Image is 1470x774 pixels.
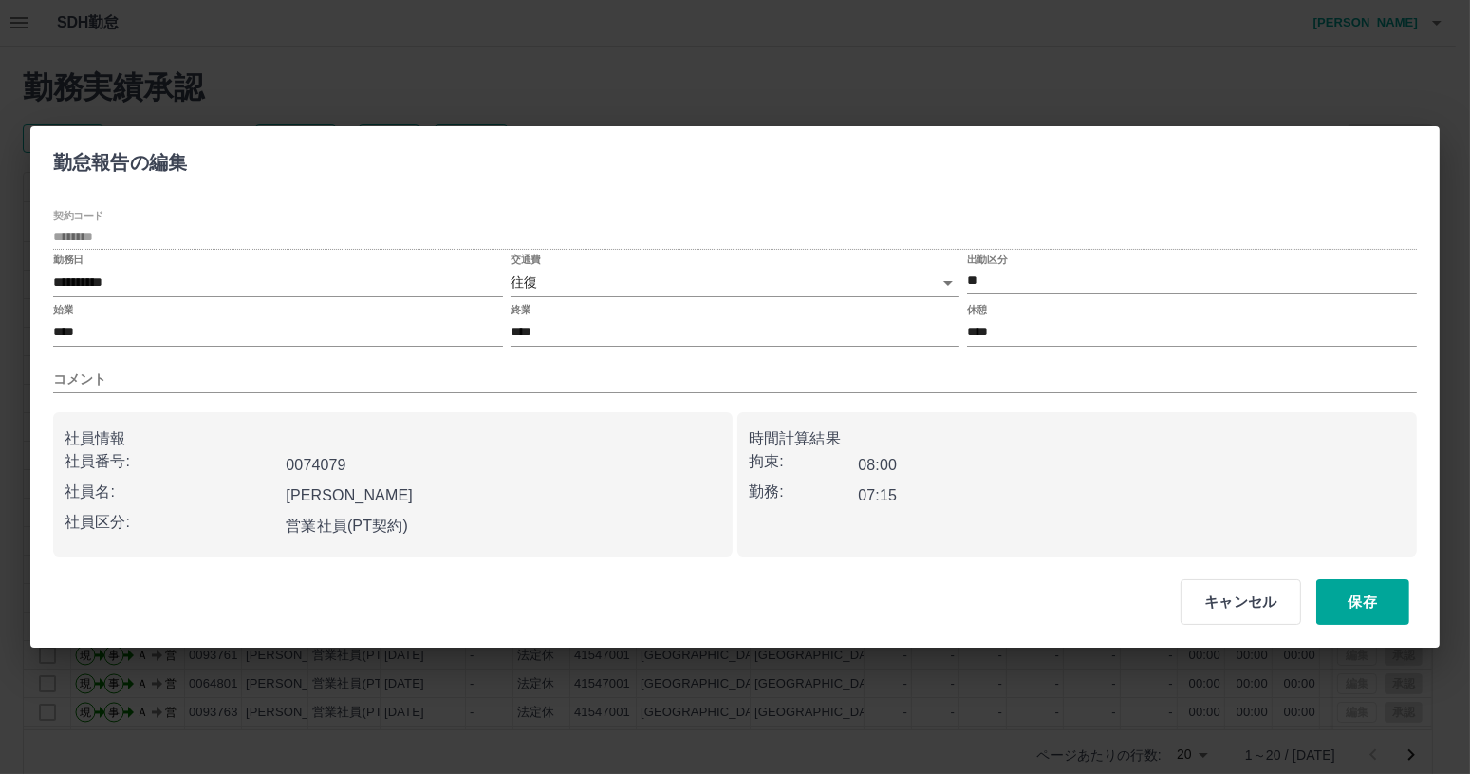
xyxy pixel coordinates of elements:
div: 往復 [511,269,960,296]
h2: 勤怠報告の編集 [30,126,210,191]
b: 0074079 [286,457,345,473]
button: 保存 [1316,579,1409,625]
label: 出勤区分 [967,253,1007,267]
p: 勤務: [749,481,858,503]
p: 社員名: [65,481,278,503]
b: 07:15 [858,487,897,503]
button: キャンセル [1181,579,1301,625]
b: 08:00 [858,457,897,473]
label: 休憩 [967,302,987,316]
b: 営業社員(PT契約) [286,518,408,534]
p: 社員区分: [65,511,278,534]
label: 交通費 [511,253,541,267]
p: 時間計算結果 [749,427,1405,450]
p: 社員情報 [65,427,721,450]
p: 社員番号: [65,450,278,473]
p: 拘束: [749,450,858,473]
label: 始業 [53,302,73,316]
label: 終業 [511,302,530,316]
b: [PERSON_NAME] [286,487,413,503]
label: 契約コード [53,209,103,223]
label: 勤務日 [53,253,84,267]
